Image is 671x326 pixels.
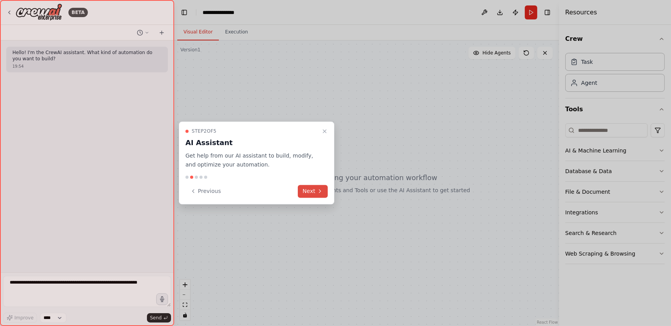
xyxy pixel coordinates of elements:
button: Next [298,185,328,198]
p: Get help from our AI assistant to build, modify, and optimize your automation. [185,151,318,169]
span: Step 2 of 5 [192,128,217,134]
h3: AI Assistant [185,137,318,148]
button: Close walkthrough [320,126,329,136]
button: Hide left sidebar [179,7,190,18]
button: Previous [185,185,225,198]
